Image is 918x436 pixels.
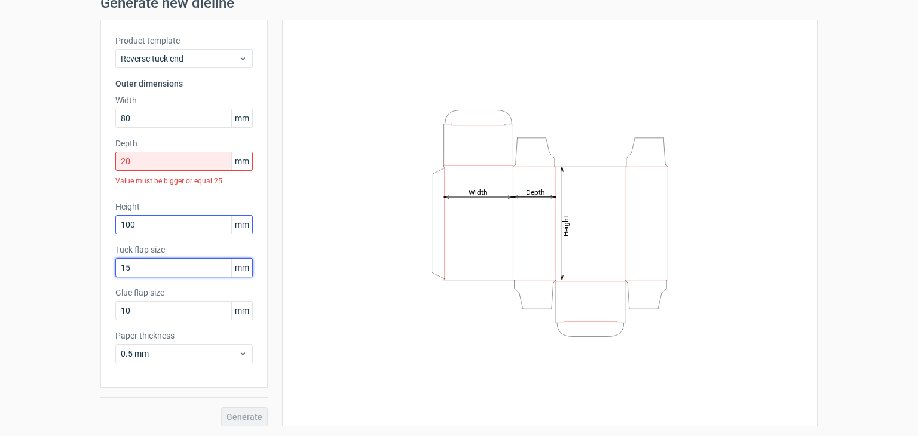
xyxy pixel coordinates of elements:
div: Value must be bigger or equal 25 [115,171,253,191]
span: Reverse tuck end [121,53,238,65]
label: Glue flap size [115,287,253,299]
span: 0.5 mm [121,348,238,360]
label: Width [115,94,253,106]
span: mm [231,109,252,127]
label: Tuck flap size [115,244,253,256]
span: mm [231,259,252,277]
label: Paper thickness [115,330,253,342]
label: Height [115,201,253,213]
tspan: Width [469,188,488,196]
span: mm [231,216,252,234]
h3: Outer dimensions [115,78,253,90]
span: mm [231,152,252,170]
label: Product template [115,35,253,47]
tspan: Depth [526,188,545,196]
span: mm [231,302,252,320]
tspan: Height [562,215,570,236]
label: Depth [115,137,253,149]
